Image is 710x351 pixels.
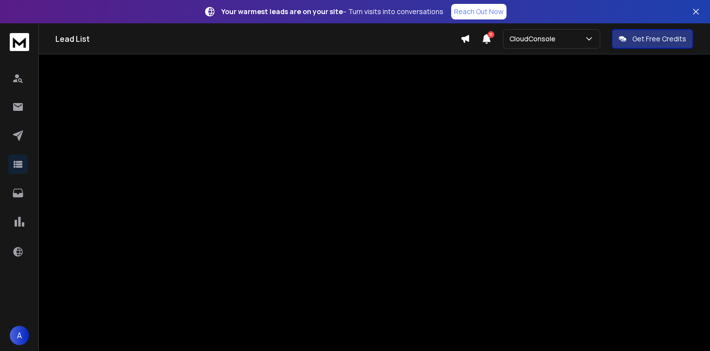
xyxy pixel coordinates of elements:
p: CloudConsole [509,34,559,44]
p: – Turn visits into conversations [221,7,443,17]
span: 11 [488,31,494,38]
a: Reach Out Now [451,4,507,19]
button: A [10,326,29,345]
img: logo [10,33,29,51]
p: Get Free Credits [632,34,686,44]
strong: Your warmest leads are on your site [221,7,343,16]
h1: Lead List [55,33,460,45]
button: Get Free Credits [612,29,693,49]
p: Reach Out Now [454,7,504,17]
